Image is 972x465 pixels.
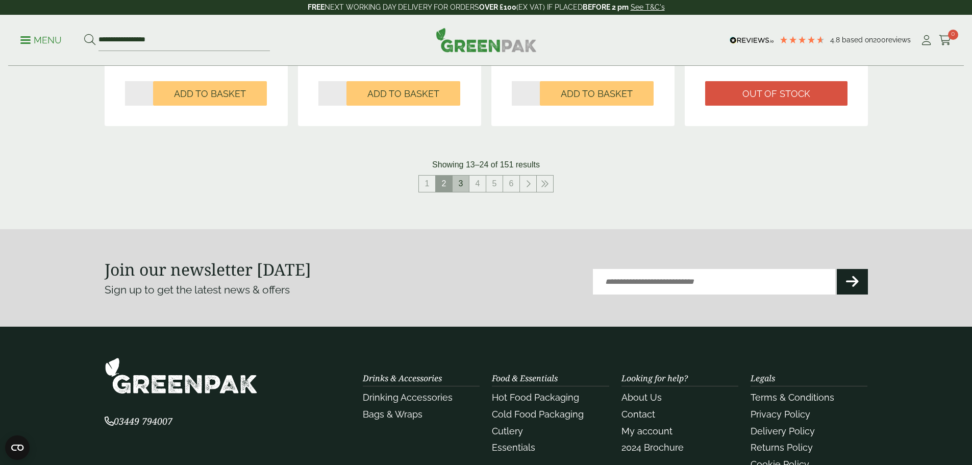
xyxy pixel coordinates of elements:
[486,176,503,192] a: 5
[105,417,172,427] a: 03449 794007
[469,176,486,192] a: 4
[742,88,810,100] span: Out of stock
[363,409,422,420] a: Bags & Wraps
[842,36,873,44] span: Based on
[419,176,435,192] a: 1
[436,176,452,192] span: 2
[621,426,672,436] a: My account
[492,426,523,436] a: Cutlery
[479,3,516,11] strong: OVER £100
[308,3,325,11] strong: FREE
[20,34,62,46] p: Menu
[174,88,246,100] span: Add to Basket
[621,442,684,453] a: 2024 Brochure
[5,435,30,460] button: Open CMP widget
[751,442,813,453] a: Returns Policy
[540,81,654,106] button: Add to Basket
[453,176,469,192] a: 3
[730,37,774,44] img: REVIEWS.io
[105,258,311,280] strong: Join our newsletter [DATE]
[751,409,810,420] a: Privacy Policy
[751,426,815,436] a: Delivery Policy
[939,35,952,45] i: Cart
[492,409,584,420] a: Cold Food Packaging
[920,35,933,45] i: My Account
[948,30,958,40] span: 0
[492,442,535,453] a: Essentials
[779,35,825,44] div: 4.79 Stars
[492,392,579,403] a: Hot Food Packaging
[939,33,952,48] a: 0
[886,36,911,44] span: reviews
[363,392,453,403] a: Drinking Accessories
[436,28,537,52] img: GreenPak Supplies
[583,3,629,11] strong: BEFORE 2 pm
[432,159,540,171] p: Showing 13–24 of 151 results
[830,36,842,44] span: 4.8
[705,81,848,106] a: Out of stock
[631,3,665,11] a: See T&C's
[105,357,258,395] img: GreenPak Supplies
[621,409,655,420] a: Contact
[105,415,172,427] span: 03449 794007
[346,81,460,106] button: Add to Basket
[105,282,448,298] p: Sign up to get the latest news & offers
[367,88,439,100] span: Add to Basket
[503,176,519,192] a: 6
[561,88,633,100] span: Add to Basket
[20,34,62,44] a: Menu
[873,36,886,44] span: 200
[751,392,834,403] a: Terms & Conditions
[621,392,662,403] a: About Us
[153,81,267,106] button: Add to Basket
